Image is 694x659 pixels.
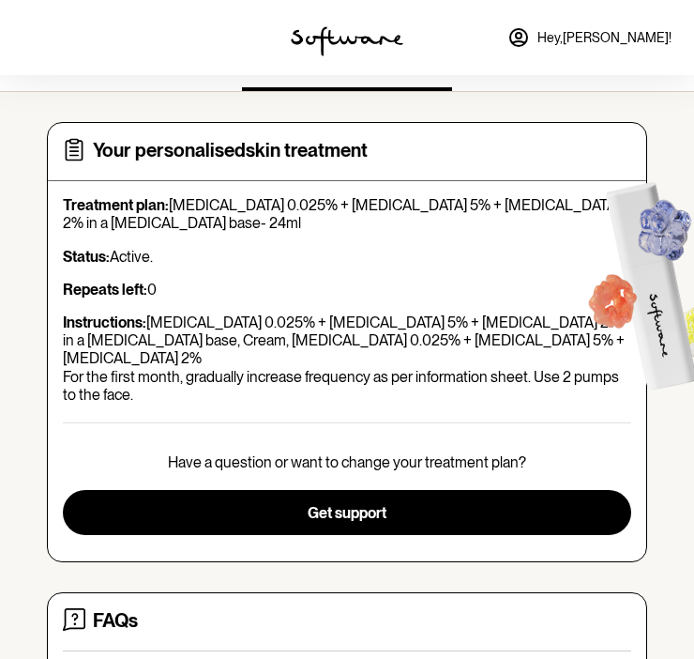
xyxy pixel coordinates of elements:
h4: Your personalised skin treatment [93,142,368,159]
strong: Repeats left: [63,281,147,299]
p: [MEDICAL_DATA] 0.025% + [MEDICAL_DATA] 5% + [MEDICAL_DATA] 2% in a [MEDICAL_DATA] base, Cream, [M... [63,314,631,404]
p: Have a question or want to change your treatment plan? [168,453,526,471]
p: 0 [63,281,631,299]
p: [MEDICAL_DATA] 0.025% + [MEDICAL_DATA] 5% + [MEDICAL_DATA] 2% in a [MEDICAL_DATA] base- 24ml [63,196,631,232]
span: Get support [308,504,386,522]
strong: Status: [63,248,110,266]
span: Hey, [PERSON_NAME] ! [537,30,671,46]
button: Get support [63,490,631,535]
strong: Instructions: [63,314,146,331]
strong: Treatment plan: [63,196,169,214]
p: Active. [63,248,631,266]
a: Hey,[PERSON_NAME]! [496,15,683,60]
img: software logo [291,26,403,56]
h4: FAQs [93,612,138,629]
